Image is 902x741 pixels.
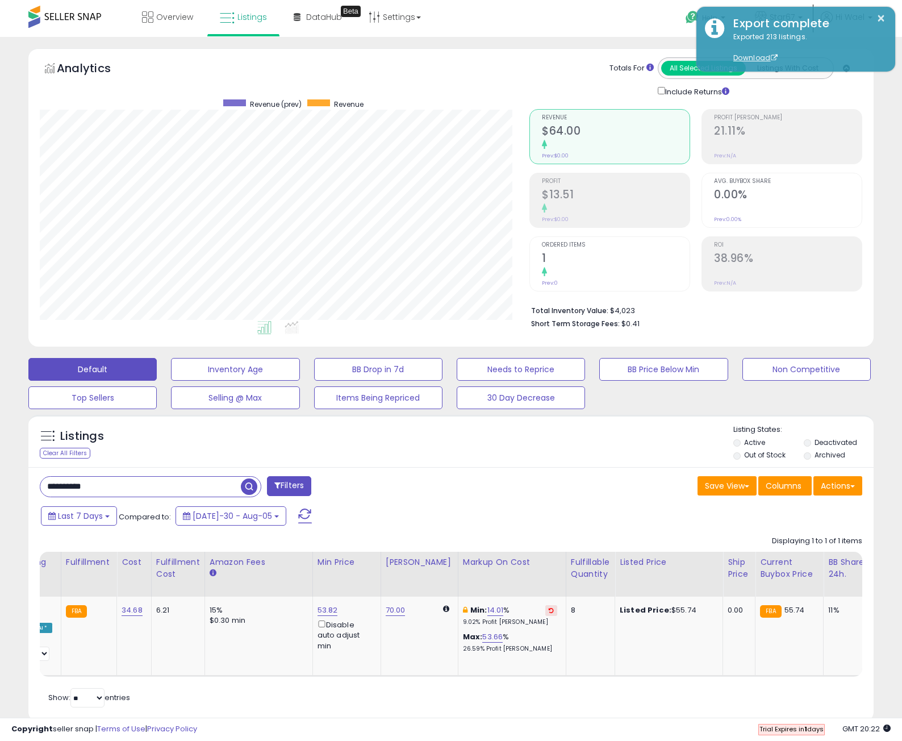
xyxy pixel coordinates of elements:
[676,2,737,37] a: Help
[714,115,862,121] span: Profit [PERSON_NAME]
[156,11,193,23] span: Overview
[828,605,866,615] div: 11%
[193,510,272,522] span: [DATE]-30 - Aug-05
[463,605,557,626] div: %
[760,556,819,580] div: Current Buybox Price
[28,386,157,409] button: Top Sellers
[760,605,781,618] small: FBA
[334,99,364,109] span: Revenue
[744,450,786,460] label: Out of Stock
[487,605,504,616] a: 14.01
[542,252,690,267] h2: 1
[40,448,90,459] div: Clear All Filters
[772,536,862,547] div: Displaying 1 to 1 of 1 items
[649,85,743,98] div: Include Returns
[57,60,133,79] h5: Analytics
[766,480,801,492] span: Columns
[531,319,620,328] b: Short Term Storage Fees:
[542,115,690,121] span: Revenue
[470,605,487,615] b: Min:
[542,188,690,203] h2: $13.51
[714,178,862,185] span: Avg. Buybox Share
[41,506,117,526] button: Last 7 Days
[210,556,308,568] div: Amazon Fees
[714,124,862,140] h2: 21.11%
[758,476,812,496] button: Columns
[318,605,338,616] a: 53.82
[609,63,654,74] div: Totals For
[714,152,736,159] small: Prev: N/A
[463,631,483,642] b: Max:
[156,605,196,615] div: 6.21
[842,723,891,734] span: 2025-08-13 20:22 GMT
[314,386,442,409] button: Items Being Repriced
[714,252,862,267] h2: 38.96%
[482,631,503,643] a: 53.66
[48,692,130,703] span: Show: entries
[210,568,216,578] small: Amazon Fees.
[828,556,870,580] div: BB Share 24h.
[306,11,342,23] span: DataHub
[571,556,610,580] div: Fulfillable Quantity
[28,358,157,381] button: Default
[813,476,862,496] button: Actions
[733,424,874,435] p: Listing States:
[725,32,887,64] div: Exported 213 listings.
[531,303,854,317] li: $4,023
[733,53,778,63] a: Download
[443,605,449,613] i: Calculated using Dynamic Max Price.
[122,556,147,568] div: Cost
[698,476,757,496] button: Save View
[237,11,267,23] span: Listings
[714,216,741,223] small: Prev: 0.00%
[463,645,557,653] p: 26.59% Profit [PERSON_NAME]
[742,358,871,381] button: Non Competitive
[542,242,690,248] span: Ordered Items
[119,511,171,522] span: Compared to:
[714,242,862,248] span: ROI
[549,607,554,613] i: Revert to store-level Min Markup
[531,306,608,315] b: Total Inventory Value:
[210,605,304,615] div: 15%
[620,556,718,568] div: Listed Price
[542,124,690,140] h2: $64.00
[759,725,824,734] span: Trial Expires in days
[156,556,200,580] div: Fulfillment Cost
[8,556,56,568] div: Repricing
[804,725,807,734] b: 1
[714,188,862,203] h2: 0.00%
[876,11,886,26] button: ×
[784,605,805,615] span: 55.74
[457,386,585,409] button: 30 Day Decrease
[620,605,714,615] div: $55.74
[815,438,857,447] label: Deactivated
[621,318,640,329] span: $0.41
[620,605,671,615] b: Listed Price:
[714,280,736,286] small: Prev: N/A
[66,556,112,568] div: Fulfillment
[60,428,104,444] h5: Listings
[599,358,728,381] button: BB Price Below Min
[386,556,453,568] div: [PERSON_NAME]
[463,618,557,626] p: 9.02% Profit [PERSON_NAME]
[728,605,746,615] div: 0.00
[685,10,699,24] i: Get Help
[571,605,606,615] div: 8
[661,61,746,76] button: All Selected Listings
[267,476,311,496] button: Filters
[744,438,765,447] label: Active
[318,556,376,568] div: Min Price
[176,506,286,526] button: [DATE]-30 - Aug-05
[97,723,145,734] a: Terms of Use
[542,280,558,286] small: Prev: 0
[386,605,406,616] a: 70.00
[11,724,197,735] div: seller snap | |
[728,556,750,580] div: Ship Price
[341,6,361,17] div: Tooltip anchor
[250,99,302,109] span: Revenue (prev)
[815,450,845,460] label: Archived
[463,632,557,653] div: %
[318,618,372,651] div: Disable auto adjust min
[11,723,53,734] strong: Copyright
[171,386,299,409] button: Selling @ Max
